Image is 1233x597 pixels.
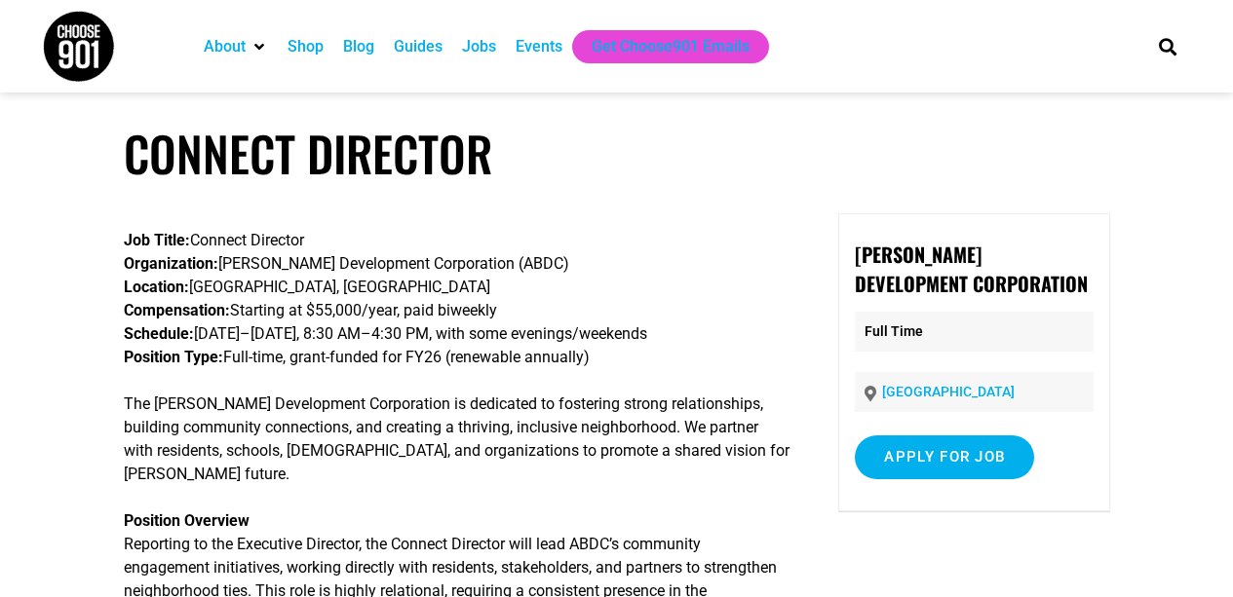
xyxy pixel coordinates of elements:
a: Jobs [462,35,496,58]
a: Shop [288,35,324,58]
input: Apply for job [855,435,1034,479]
h1: Connect Director [124,125,1110,182]
div: About [194,30,278,63]
a: [GEOGRAPHIC_DATA] [882,384,1015,399]
a: About [204,35,246,58]
div: Search [1151,30,1183,62]
nav: Main nav [194,30,1126,63]
strong: Location: [124,278,189,296]
a: Get Choose901 Emails [592,35,750,58]
p: Full Time [855,312,1093,352]
strong: Job Title: [124,231,190,249]
p: The [PERSON_NAME] Development Corporation is dedicated to fostering strong relationships, buildin... [124,392,790,486]
strong: Position Type: [124,348,223,366]
a: Events [516,35,562,58]
p: Connect Director [PERSON_NAME] Development Corporation (ABDC) [GEOGRAPHIC_DATA], [GEOGRAPHIC_DATA... [124,229,790,369]
a: Blog [343,35,374,58]
strong: Schedule: [124,324,194,343]
strong: Organization: [124,254,218,273]
a: Guides [394,35,443,58]
strong: Compensation: [124,301,230,319]
strong: [PERSON_NAME] Development Corporation [855,240,1088,298]
strong: Position Overview [124,511,250,530]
